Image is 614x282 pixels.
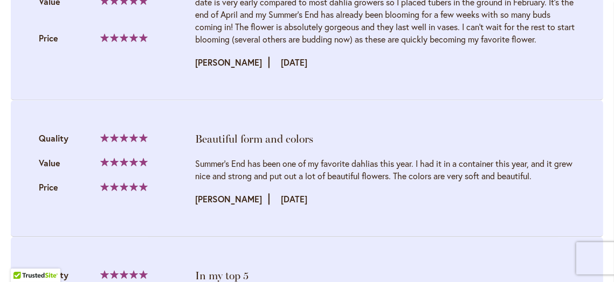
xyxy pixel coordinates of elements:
div: 100% [100,182,148,191]
iframe: Launch Accessibility Center [8,244,38,274]
div: 100% [100,133,148,142]
span: Value [39,157,60,168]
strong: [PERSON_NAME] [195,57,270,68]
strong: [PERSON_NAME] [195,193,270,205]
span: Price [39,32,58,44]
span: Price [39,181,58,193]
time: [DATE] [281,57,307,68]
div: Beautiful form and colors [195,131,575,146]
div: 100% [100,33,148,42]
span: Quality [39,132,68,144]
div: 100% [100,158,148,166]
div: 100% [100,270,148,279]
div: Summer’s End has been one of my favorite dahlias this year. I had it in a container this year, an... [195,157,575,182]
time: [DATE] [281,193,307,205]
